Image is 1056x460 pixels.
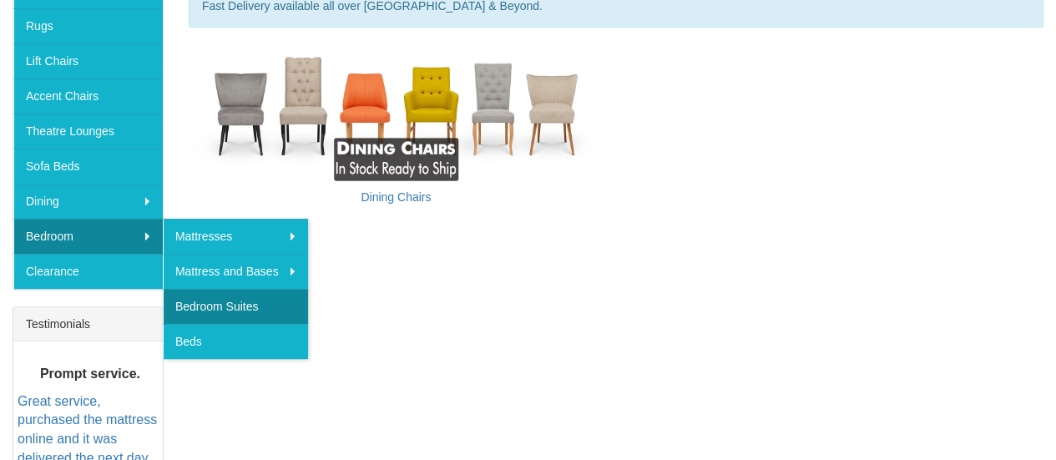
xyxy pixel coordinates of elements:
a: Clearance [13,254,163,289]
a: Sofa Beds [13,149,163,184]
a: Mattress and Bases [163,254,308,289]
div: Testimonials [13,307,163,341]
a: Lift Chairs [13,43,163,78]
img: Dining Chairs [189,44,604,183]
a: Mattresses [163,219,308,254]
a: Dining [13,184,163,219]
a: Dining Chairs [361,190,431,204]
a: Rugs [13,8,163,43]
a: Bedroom [13,219,163,254]
a: Bedroom Suites [163,289,308,324]
a: Beds [163,324,308,359]
b: Prompt service. [40,366,140,381]
a: Accent Chairs [13,78,163,114]
a: Theatre Lounges [13,114,163,149]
